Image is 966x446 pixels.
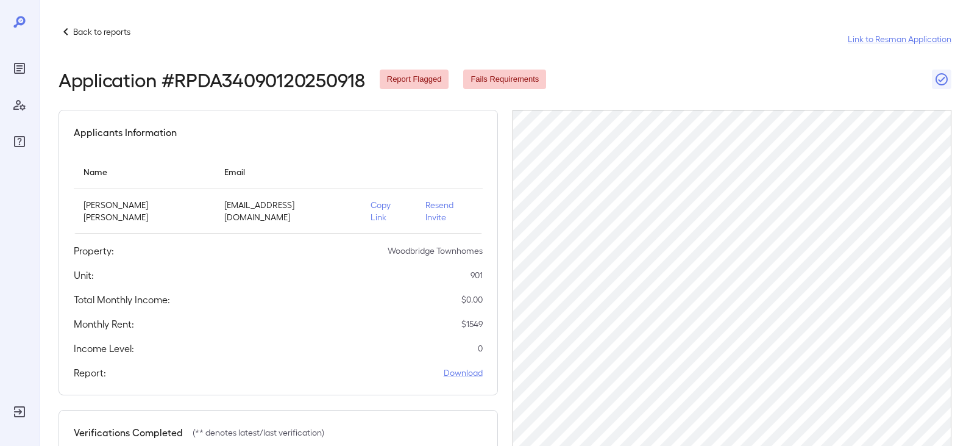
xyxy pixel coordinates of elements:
p: 0 [478,342,483,354]
p: $ 0.00 [461,293,483,306]
div: FAQ [10,132,29,151]
p: (** denotes latest/last verification) [193,426,324,439]
p: 901 [471,269,483,281]
h5: Income Level: [74,341,134,356]
p: $ 1549 [461,318,483,330]
span: Report Flagged [380,74,449,85]
a: Download [444,367,483,379]
h5: Property: [74,243,114,258]
a: Link to Resman Application [848,33,951,45]
th: Name [74,154,215,189]
div: Log Out [10,402,29,422]
div: Reports [10,59,29,78]
table: simple table [74,154,483,234]
p: Woodbridge Townhomes [388,245,483,257]
h5: Report: [74,365,106,380]
h5: Monthly Rent: [74,317,134,331]
div: Manage Users [10,95,29,115]
p: [PERSON_NAME] [PERSON_NAME] [83,199,205,223]
h5: Total Monthly Income: [74,292,170,307]
p: Resend Invite [425,199,473,223]
h5: Unit: [74,268,94,282]
h2: Application # RPDA34090120250918 [59,68,365,90]
th: Email [215,154,361,189]
p: [EMAIL_ADDRESS][DOMAIN_NAME] [224,199,351,223]
h5: Verifications Completed [74,425,183,440]
button: Close Report [932,70,951,89]
p: Back to reports [73,26,130,38]
h5: Applicants Information [74,125,177,140]
span: Fails Requirements [463,74,546,85]
p: Copy Link [371,199,406,223]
